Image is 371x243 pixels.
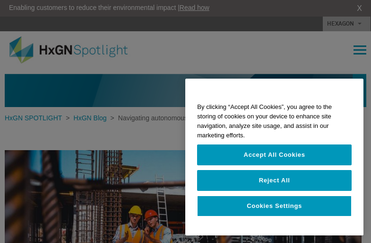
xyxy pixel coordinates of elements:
div: By clicking “Accept All Cookies”, you agree to the storing of cookies on your device to enhance s... [185,98,363,144]
button: Cookies Settings [197,196,352,216]
div: Privacy [185,79,363,235]
button: Reject All [197,170,352,191]
div: Cookie banner [185,79,363,235]
button: Accept All Cookies [197,144,352,165]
